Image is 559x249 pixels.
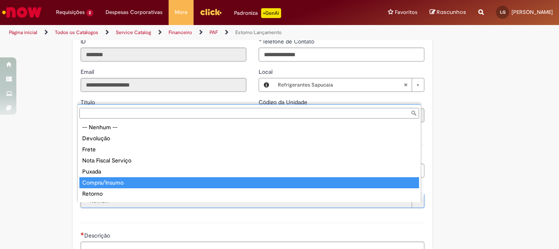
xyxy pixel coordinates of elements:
div: Transferência [79,199,419,210]
div: -- Nenhum -- [79,122,419,133]
div: Puxada [79,166,419,177]
div: Frete [79,144,419,155]
ul: Tipo da Solicitação [78,120,421,202]
div: Retorno [79,188,419,199]
div: Compra/Insumo [79,177,419,188]
div: Nota Fiscal Serviço [79,155,419,166]
div: Devolução [79,133,419,144]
